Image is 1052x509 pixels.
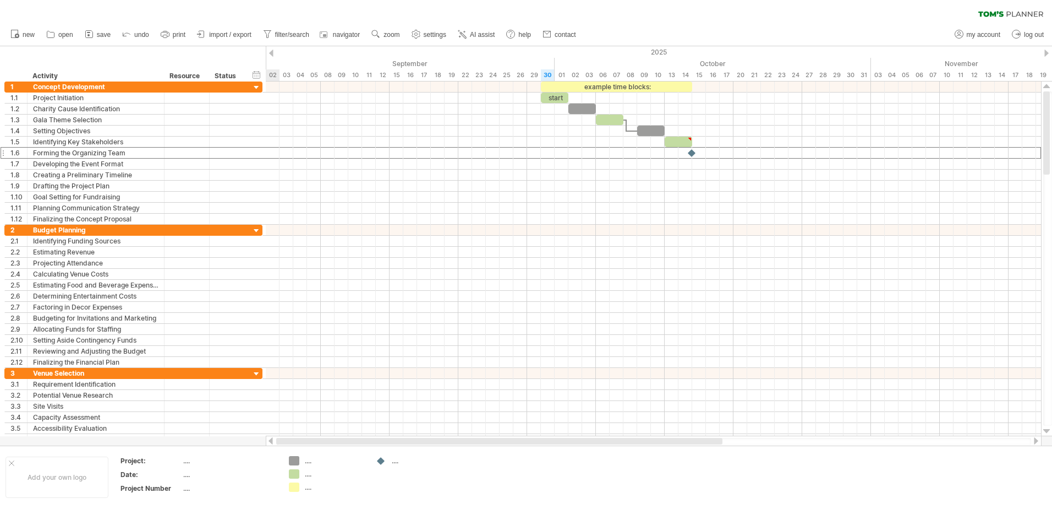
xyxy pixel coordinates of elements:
div: Friday, 19 September 2025 [445,69,458,81]
span: settings [424,31,446,39]
a: print [158,28,189,42]
a: filter/search [260,28,313,42]
div: Friday, 7 November 2025 [926,69,940,81]
div: Friday, 14 November 2025 [995,69,1009,81]
div: Tuesday, 23 September 2025 [472,69,486,81]
div: 2.3 [10,258,27,268]
a: zoom [369,28,403,42]
div: Tuesday, 11 November 2025 [954,69,967,81]
div: Monday, 20 October 2025 [733,69,747,81]
div: Creating a Preliminary Timeline [33,170,158,180]
div: Monday, 29 September 2025 [527,69,541,81]
div: Tuesday, 21 October 2025 [747,69,761,81]
div: 3.4 [10,412,27,423]
div: Setting Objectives [33,126,158,136]
div: Projecting Attendance [33,258,158,268]
span: contact [555,31,576,39]
div: Gala Theme Selection [33,115,158,125]
div: 2.6 [10,291,27,301]
div: .... [183,484,276,493]
div: 2.4 [10,269,27,279]
div: Estimating Revenue [33,247,158,257]
div: start [541,93,568,103]
div: Wednesday, 19 November 2025 [1036,69,1050,81]
span: log out [1024,31,1044,39]
div: 2.9 [10,324,27,334]
div: Wednesday, 22 October 2025 [761,69,775,81]
div: 2 [10,225,27,235]
div: 2.5 [10,280,27,290]
div: Friday, 12 September 2025 [376,69,390,81]
div: Tuesday, 18 November 2025 [1022,69,1036,81]
div: Activity [32,71,158,82]
div: Friday, 31 October 2025 [857,69,871,81]
div: Wednesday, 1 October 2025 [555,69,568,81]
a: AI assist [455,28,498,42]
div: Goal Setting for Fundraising [33,192,158,202]
div: Wednesday, 29 October 2025 [830,69,843,81]
div: Monday, 17 November 2025 [1009,69,1022,81]
div: .... [305,456,365,465]
div: 1.5 [10,137,27,147]
div: Calculating Venue Costs [33,269,158,279]
div: Thursday, 11 September 2025 [362,69,376,81]
div: Thursday, 2 October 2025 [568,69,582,81]
div: 2.2 [10,247,27,257]
div: 1.11 [10,203,27,213]
div: Monday, 3 November 2025 [871,69,885,81]
div: Tuesday, 4 November 2025 [885,69,898,81]
span: open [58,31,73,39]
div: 1.9 [10,181,27,191]
div: 1.2 [10,104,27,114]
div: Setting Aside Contingency Funds [33,335,158,345]
div: .... [305,469,365,479]
div: 3.1 [10,379,27,389]
a: import / export [194,28,255,42]
a: new [8,28,38,42]
span: navigator [333,31,360,39]
div: Potential Venue Research [33,390,158,400]
div: .... [305,483,365,492]
div: Monday, 8 September 2025 [321,69,335,81]
a: open [43,28,76,42]
a: my account [952,28,1004,42]
div: 3 [10,368,27,378]
div: Tuesday, 28 October 2025 [816,69,830,81]
div: Thursday, 16 October 2025 [706,69,720,81]
div: Tuesday, 14 October 2025 [678,69,692,81]
div: Accessibility Evaluation [33,423,158,434]
div: Monday, 27 October 2025 [802,69,816,81]
span: new [23,31,35,39]
div: Tuesday, 16 September 2025 [403,69,417,81]
div: Wednesday, 17 September 2025 [417,69,431,81]
div: Wednesday, 12 November 2025 [967,69,981,81]
div: Project Initiation [33,93,158,103]
span: my account [967,31,1000,39]
div: Thursday, 18 September 2025 [431,69,445,81]
span: save [97,31,111,39]
div: Wednesday, 15 October 2025 [692,69,706,81]
div: 2.10 [10,335,27,345]
div: 2.12 [10,357,27,367]
div: 3.5 [10,423,27,434]
div: 1.1 [10,93,27,103]
div: Wednesday, 24 September 2025 [486,69,500,81]
span: filter/search [275,31,309,39]
div: example time blocks: [541,82,692,92]
div: 2.11 [10,346,27,356]
div: Monday, 13 October 2025 [665,69,678,81]
div: Friday, 26 September 2025 [513,69,527,81]
div: 2.8 [10,313,27,323]
div: Wednesday, 8 October 2025 [623,69,637,81]
div: Friday, 5 September 2025 [307,69,321,81]
span: zoom [383,31,399,39]
span: import / export [209,31,251,39]
span: help [518,31,531,39]
div: Tuesday, 9 September 2025 [335,69,348,81]
div: .... [183,456,276,465]
div: Requirement Identification [33,379,158,389]
div: Monday, 6 October 2025 [596,69,610,81]
div: Thursday, 6 November 2025 [912,69,926,81]
div: 1.3 [10,115,27,125]
div: Forming the Organizing Team [33,148,158,158]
